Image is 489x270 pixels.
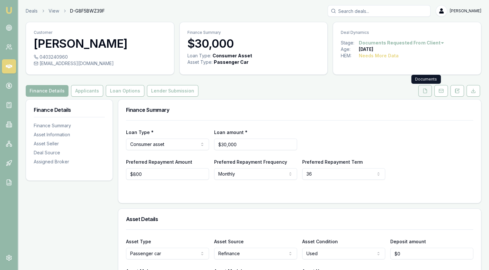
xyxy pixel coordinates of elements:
[214,139,297,150] input: $
[126,217,473,222] h3: Asset Details
[34,30,166,35] p: Customer
[26,8,38,14] a: Deals
[214,59,249,65] div: Passenger Car
[49,8,59,14] a: View
[106,85,144,97] button: Loan Options
[34,159,105,165] div: Assigned Broker
[187,53,211,59] div: Loan Type:
[104,85,146,97] a: Loan Options
[146,85,200,97] a: Lender Submission
[187,59,213,65] div: Asset Type :
[126,159,192,165] label: Preferred Repayment Amount
[70,8,105,14] span: D-G8F5BWZ39F
[126,130,154,135] label: Loan Type *
[26,85,68,97] button: Finance Details
[328,5,430,17] input: Search deals
[126,239,151,244] label: Asset Type
[5,6,13,14] img: emu-icon-u.png
[34,107,105,112] h3: Finance Details
[341,40,359,46] div: Stage:
[390,239,426,244] label: Deposit amount
[34,149,105,156] div: Deal Source
[26,85,70,97] a: Finance Details
[302,239,338,244] label: Asset Condition
[34,60,166,67] div: [EMAIL_ADDRESS][DOMAIN_NAME]
[34,37,166,50] h3: [PERSON_NAME]
[359,46,373,53] div: [DATE]
[147,85,198,97] button: Lender Submission
[187,37,320,50] h3: $30,000
[390,248,473,259] input: $
[70,85,104,97] a: Applicants
[359,53,399,59] div: Needs More Data
[450,8,481,14] span: [PERSON_NAME]
[214,159,287,165] label: Preferred Repayment Frequency
[214,239,244,244] label: Asset Source
[214,130,248,135] label: Loan amount *
[359,40,445,46] button: Documents Requested From Client
[34,140,105,147] div: Asset Seller
[34,131,105,138] div: Asset Information
[341,30,473,35] p: Deal Dynamics
[126,168,209,180] input: $
[341,46,359,53] div: Age:
[341,53,359,59] div: HEM:
[187,30,320,35] p: Finance Summary
[213,53,252,59] div: Consumer Asset
[411,75,441,84] div: Documents
[34,122,105,129] div: Finance Summary
[302,159,363,165] label: Preferred Repayment Term
[34,54,166,60] div: 0403240960
[126,107,473,112] h3: Finance Summary
[26,8,105,14] nav: breadcrumb
[71,85,103,97] button: Applicants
